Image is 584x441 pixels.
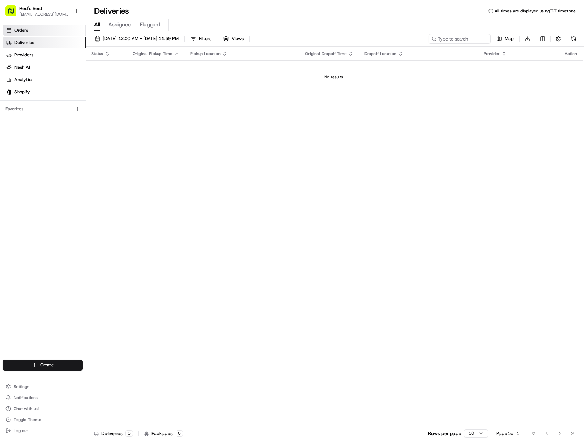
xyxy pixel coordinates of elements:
[31,66,113,72] div: Start new chat
[14,107,19,112] img: 1736555255976-a54dd68f-1ca7-489b-9aae-adbdc363a1c4
[14,64,30,70] span: Nash AI
[65,154,110,160] span: API Documentation
[565,51,577,56] div: Action
[505,36,514,42] span: Map
[144,430,183,437] div: Packages
[62,106,76,112] span: [DATE]
[103,36,179,42] span: [DATE] 12:00 AM - [DATE] 11:59 PM
[14,154,53,160] span: Knowledge Base
[96,125,110,131] span: [DATE]
[92,125,95,131] span: •
[58,106,60,112] span: •
[7,66,19,78] img: 1736555255976-a54dd68f-1ca7-489b-9aae-adbdc363a1c4
[199,36,211,42] span: Filters
[7,89,46,95] div: Past conversations
[7,27,125,38] p: Welcome 👋
[3,74,86,85] a: Analytics
[55,151,113,163] a: 💻API Documentation
[133,51,172,56] span: Original Pickup Time
[3,62,86,73] a: Nash AI
[91,34,182,44] button: [DATE] 12:00 AM - [DATE] 11:59 PM
[31,72,94,78] div: We're available if you need us!
[19,12,68,17] button: [EMAIL_ADDRESS][DOMAIN_NAME]
[3,426,83,436] button: Log out
[19,5,42,12] button: Red's Best
[232,36,244,42] span: Views
[89,74,580,80] div: No results.
[14,384,29,389] span: Settings
[3,103,83,114] div: Favorites
[48,170,83,176] a: Powered byPylon
[18,44,113,52] input: Clear
[68,170,83,176] span: Pylon
[176,430,183,437] div: 0
[429,34,491,44] input: Type to search
[94,430,133,437] div: Deliveries
[3,49,86,60] a: Providers
[7,118,18,129] img: Joana Marie Avellanoza
[4,151,55,163] a: 📗Knowledge Base
[14,406,39,411] span: Chat with us!
[364,51,396,56] span: Dropoff Location
[7,7,21,21] img: Nash
[7,100,18,111] img: Klarizel Pensader
[3,87,86,98] a: Shopify
[3,382,83,392] button: Settings
[496,430,519,437] div: Page 1 of 1
[3,393,83,403] button: Notifications
[14,39,34,46] span: Deliveries
[6,89,12,95] img: Shopify logo
[3,415,83,425] button: Toggle Theme
[14,395,38,400] span: Notifications
[3,25,86,36] a: Orders
[40,362,54,368] span: Create
[58,154,64,160] div: 💻
[3,3,71,19] button: Red's Best[EMAIL_ADDRESS][DOMAIN_NAME]
[14,77,33,83] span: Analytics
[108,21,132,29] span: Assigned
[7,154,12,160] div: 📗
[140,21,160,29] span: Flagged
[3,37,86,48] a: Deliveries
[569,34,579,44] button: Refresh
[21,125,91,131] span: [PERSON_NAME] [PERSON_NAME]
[125,430,133,437] div: 0
[190,51,221,56] span: Pickup Location
[493,34,517,44] button: Map
[14,66,27,78] img: 1727276513143-84d647e1-66c0-4f92-a045-3c9f9f5dfd92
[484,51,500,56] span: Provider
[21,106,57,112] span: Klarizel Pensader
[220,34,247,44] button: Views
[14,27,28,33] span: Orders
[94,21,100,29] span: All
[188,34,214,44] button: Filters
[305,51,347,56] span: Original Dropoff Time
[106,88,125,96] button: See all
[91,51,103,56] span: Status
[3,404,83,414] button: Chat with us!
[3,360,83,371] button: Create
[14,417,41,422] span: Toggle Theme
[14,52,33,58] span: Providers
[117,68,125,76] button: Start new chat
[495,8,576,14] span: All times are displayed using EDT timezone
[14,89,30,95] span: Shopify
[428,430,461,437] p: Rows per page
[14,125,19,131] img: 1736555255976-a54dd68f-1ca7-489b-9aae-adbdc363a1c4
[94,5,129,16] h1: Deliveries
[14,428,28,433] span: Log out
